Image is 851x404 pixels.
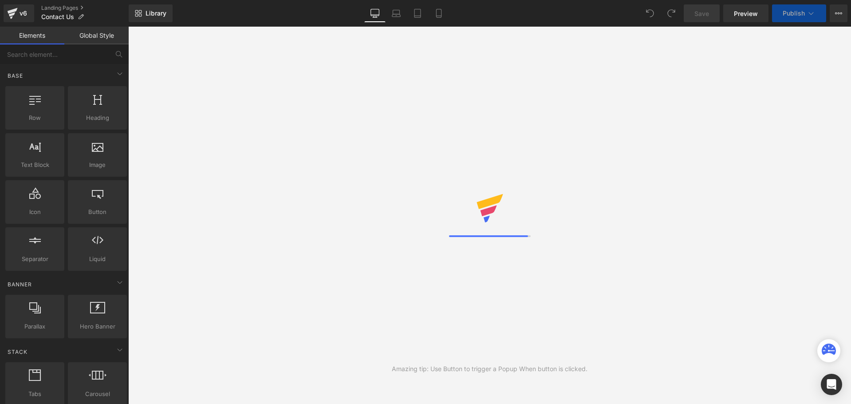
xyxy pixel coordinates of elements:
span: Publish [783,10,805,17]
button: More [830,4,847,22]
span: Stack [7,348,28,356]
span: Separator [8,254,62,264]
a: Preview [723,4,768,22]
span: Preview [734,9,758,18]
span: Parallax [8,322,62,331]
span: Save [694,9,709,18]
a: Laptop [386,4,407,22]
span: Base [7,71,24,80]
span: Tabs [8,389,62,399]
div: v6 [18,8,29,19]
button: Publish [772,4,826,22]
a: Desktop [364,4,386,22]
a: Global Style [64,27,129,44]
span: Text Block [8,160,62,170]
span: Heading [71,113,124,123]
span: Library [146,9,166,17]
span: Contact Us [41,13,74,20]
span: Carousel [71,389,124,399]
span: Banner [7,280,33,289]
span: Hero Banner [71,322,124,331]
span: Row [8,113,62,123]
a: Landing Pages [41,4,129,12]
button: Redo [662,4,680,22]
div: Open Intercom Messenger [821,374,842,395]
span: Icon [8,207,62,217]
button: Undo [641,4,659,22]
a: v6 [4,4,34,22]
a: Mobile [428,4,449,22]
div: Amazing tip: Use Button to trigger a Popup When button is clicked. [392,364,587,374]
a: Tablet [407,4,428,22]
span: Image [71,160,124,170]
a: New Library [129,4,173,22]
span: Liquid [71,254,124,264]
span: Button [71,207,124,217]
